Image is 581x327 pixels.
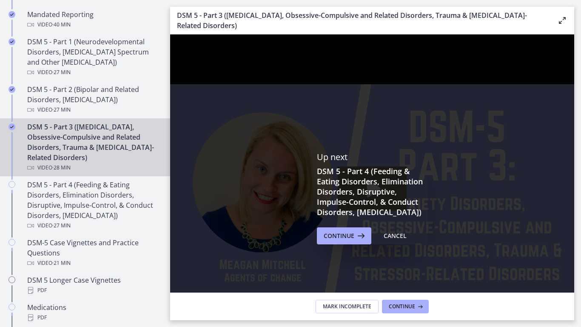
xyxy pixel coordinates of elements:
[317,152,427,163] p: Up next
[27,9,160,30] div: Mandated Reporting
[389,303,415,310] span: Continue
[177,10,544,31] h3: DSM 5 - Part 3 ([MEDICAL_DATA], Obsessive-Compulsive and Related Disorders, Trauma & [MEDICAL_DAT...
[27,163,160,173] div: Video
[27,275,160,295] div: DSM 5 Longer Case Vignettes
[52,163,71,173] span: · 28 min
[52,258,71,268] span: · 21 min
[27,285,160,295] div: PDF
[382,300,429,313] button: Continue
[317,227,371,244] button: Continue
[52,105,71,115] span: · 27 min
[27,302,160,323] div: Medications
[9,86,15,93] i: Completed
[27,221,160,231] div: Video
[52,67,71,77] span: · 27 min
[27,180,160,231] div: DSM 5 - Part 4 (Feeding & Eating Disorders, Elimination Disorders, Disruptive, Impulse-Control, &...
[9,38,15,45] i: Completed
[168,132,237,176] button: Play Video: cmsebl44lpnc72iv6u00.mp4
[51,308,333,327] div: Playbar
[323,303,371,310] span: Mark Incomplete
[9,11,15,18] i: Completed
[316,300,379,313] button: Mark Incomplete
[27,258,160,268] div: Video
[27,84,160,115] div: DSM 5 - Part 2 (Bipolar and Related Disorders, [MEDICAL_DATA])
[27,238,160,268] div: DSM-5 Case Vignettes and Practice Questions
[317,166,427,217] h3: DSM 5 - Part 4 (Feeding & Eating Disorders, Elimination Disorders, Disruptive, Impulse-Control, &...
[9,123,15,130] i: Completed
[27,313,160,323] div: PDF
[382,308,404,327] button: Unfullscreen
[27,37,160,77] div: DSM 5 - Part 1 (Neurodevelopmental Disorders, [MEDICAL_DATA] Spectrum and Other [MEDICAL_DATA])
[52,20,71,30] span: · 40 min
[384,231,407,241] div: Cancel
[338,308,360,327] button: Mute
[324,231,354,241] span: Continue
[27,67,160,77] div: Video
[27,20,160,30] div: Video
[377,227,413,244] button: Cancel
[52,221,71,231] span: · 27 min
[27,122,160,173] div: DSM 5 - Part 3 ([MEDICAL_DATA], Obsessive-Compulsive and Related Disorders, Trauma & [MEDICAL_DAT...
[360,308,382,327] button: Show settings menu
[27,105,160,115] div: Video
